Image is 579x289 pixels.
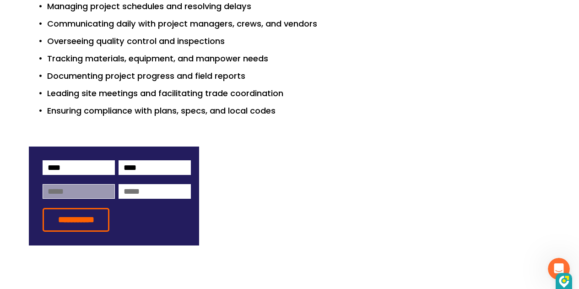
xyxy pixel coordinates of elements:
p: Ensuring compliance with plans, specs, and local codes [47,104,550,118]
iframe: Intercom live chat [548,258,570,280]
p: Tracking materials, equipment, and manpower needs [47,52,550,65]
p: Overseeing quality control and inspections [47,35,550,48]
img: DzVsEph+IJtmAAAAAElFTkSuQmCC [559,276,569,288]
p: Documenting project progress and field reports [47,70,550,83]
p: Leading site meetings and facilitating trade coordination [47,87,550,100]
p: Communicating daily with project managers, crews, and vendors [47,17,550,31]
